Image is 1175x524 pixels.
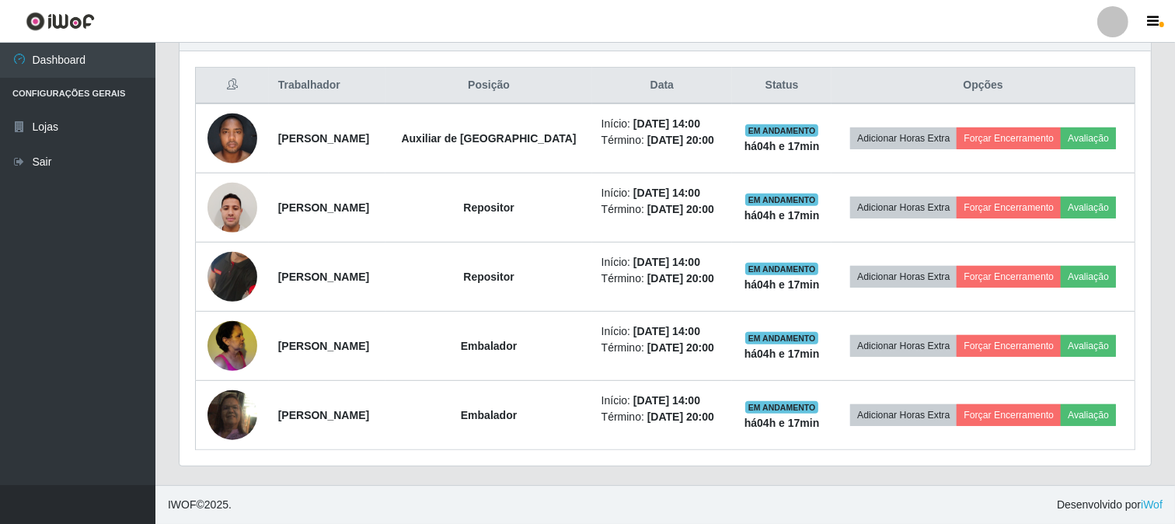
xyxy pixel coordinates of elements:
strong: [PERSON_NAME] [278,201,369,214]
button: Avaliação [1061,335,1116,357]
strong: [PERSON_NAME] [278,340,369,352]
img: 1750371001902.jpeg [207,226,257,328]
li: Término: [601,201,723,218]
strong: há 04 h e 17 min [744,348,820,360]
th: Opções [832,68,1135,104]
button: Adicionar Horas Extra [850,197,957,218]
li: Término: [601,409,723,425]
li: Término: [601,340,723,356]
time: [DATE] 14:00 [633,187,700,199]
time: [DATE] 20:00 [647,341,714,354]
th: Posição [385,68,591,104]
img: CoreUI Logo [26,12,95,31]
a: iWof [1141,498,1163,511]
time: [DATE] 14:00 [633,256,700,268]
strong: Repositor [463,271,514,283]
span: EM ANDAMENTO [745,263,819,275]
button: Forçar Encerramento [957,266,1061,288]
strong: [PERSON_NAME] [278,271,369,283]
li: Término: [601,271,723,287]
button: Forçar Encerramento [957,335,1061,357]
button: Forçar Encerramento [957,128,1061,149]
span: EM ANDAMENTO [745,332,819,344]
span: EM ANDAMENTO [745,124,819,137]
time: [DATE] 20:00 [647,272,714,285]
strong: Embalador [461,340,517,352]
img: 1749045235898.jpeg [207,174,257,240]
time: [DATE] 20:00 [647,203,714,215]
button: Avaliação [1061,266,1116,288]
strong: Repositor [463,201,514,214]
th: Trabalhador [269,68,386,104]
time: [DATE] 14:00 [633,394,700,407]
strong: Embalador [461,409,517,421]
span: EM ANDAMENTO [745,194,819,206]
li: Início: [601,185,723,201]
button: Forçar Encerramento [957,404,1061,426]
button: Adicionar Horas Extra [850,128,957,149]
span: Desenvolvido por [1057,497,1163,513]
time: [DATE] 20:00 [647,410,714,423]
span: © 2025 . [168,497,232,513]
strong: Auxiliar de [GEOGRAPHIC_DATA] [402,132,577,145]
li: Início: [601,323,723,340]
img: 1710558246367.jpeg [207,105,257,171]
time: [DATE] 14:00 [633,325,700,337]
strong: há 04 h e 17 min [744,209,820,222]
strong: há 04 h e 17 min [744,417,820,429]
th: Data [592,68,732,104]
strong: há 04 h e 17 min [744,278,820,291]
strong: [PERSON_NAME] [278,132,369,145]
strong: [PERSON_NAME] [278,409,369,421]
li: Início: [601,393,723,409]
button: Adicionar Horas Extra [850,266,957,288]
img: 1739839717367.jpeg [207,313,257,379]
th: Status [732,68,832,104]
span: IWOF [168,498,197,511]
time: [DATE] 20:00 [647,134,714,146]
button: Adicionar Horas Extra [850,335,957,357]
span: EM ANDAMENTO [745,401,819,414]
li: Término: [601,132,723,148]
button: Avaliação [1061,128,1116,149]
button: Forçar Encerramento [957,197,1061,218]
li: Início: [601,116,723,132]
li: Início: [601,254,723,271]
button: Avaliação [1061,197,1116,218]
time: [DATE] 14:00 [633,117,700,130]
strong: há 04 h e 17 min [744,140,820,152]
button: Avaliação [1061,404,1116,426]
button: Adicionar Horas Extra [850,404,957,426]
img: 1742916176558.jpeg [207,371,257,459]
